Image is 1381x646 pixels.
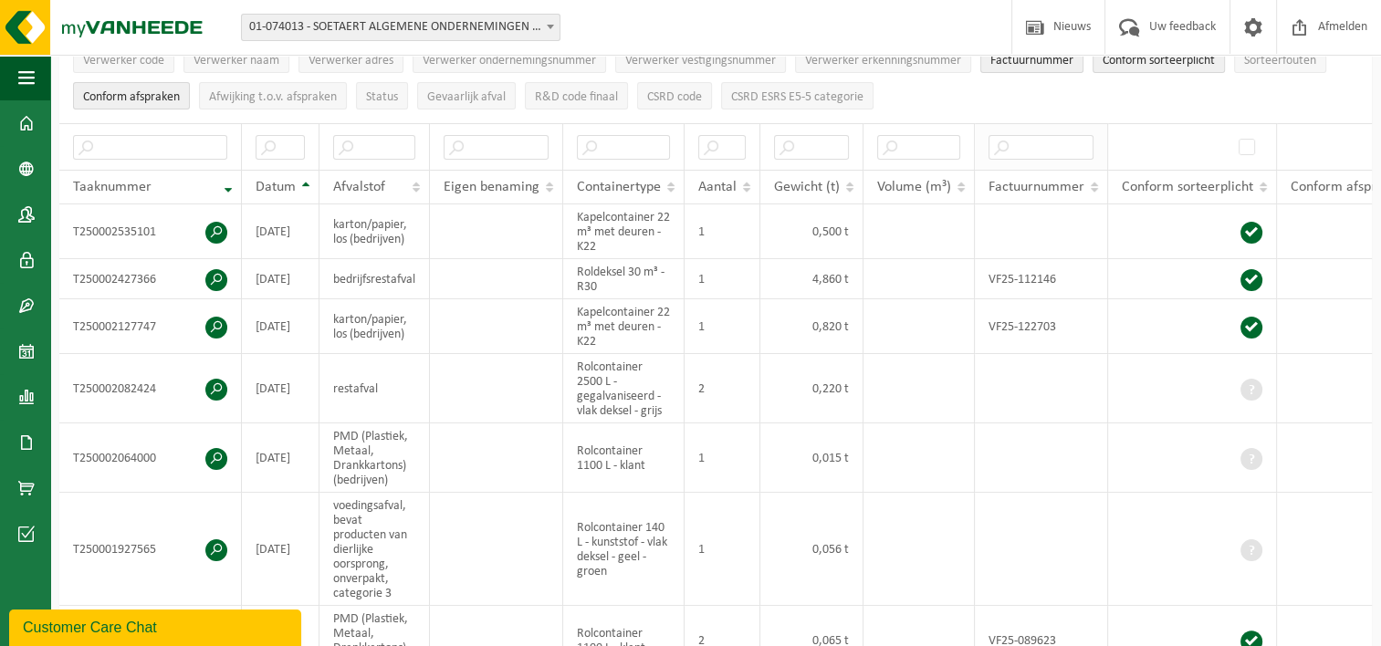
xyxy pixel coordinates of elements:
td: bedrijfsrestafval [319,259,430,299]
td: [DATE] [242,204,319,259]
span: Verwerker vestigingsnummer [625,54,776,68]
td: VF25-112146 [975,259,1108,299]
span: Verwerker erkenningsnummer [805,54,961,68]
span: Gewicht (t) [774,180,840,194]
button: Gevaarlijk afval : Activate to sort [417,82,516,109]
span: Taaknummer [73,180,152,194]
button: FactuurnummerFactuurnummer: Activate to sort [980,46,1083,73]
button: CSRD codeCSRD code: Activate to sort [637,82,712,109]
button: Conform sorteerplicht : Activate to sort [1093,46,1225,73]
button: Verwerker codeVerwerker code: Activate to sort [73,46,174,73]
span: 01-074013 - SOETAERT ALGEMENE ONDERNEMINGEN - OOSTENDE [242,15,560,40]
td: T250002064000 [59,423,242,493]
td: VF25-122703 [975,299,1108,354]
td: Rolcontainer 140 L - kunststof - vlak deksel - geel - groen [563,493,685,606]
button: Afwijking t.o.v. afsprakenAfwijking t.o.v. afspraken: Activate to sort [199,82,347,109]
td: 1 [685,259,760,299]
td: karton/papier, los (bedrijven) [319,204,430,259]
td: Roldeksel 30 m³ - R30 [563,259,685,299]
td: Rolcontainer 1100 L - klant [563,423,685,493]
td: [DATE] [242,299,319,354]
td: [DATE] [242,423,319,493]
span: CSRD code [647,90,702,104]
td: T250002127747 [59,299,242,354]
td: T250002082424 [59,354,242,423]
button: Verwerker ondernemingsnummerVerwerker ondernemingsnummer: Activate to sort [413,46,606,73]
span: Verwerker ondernemingsnummer [423,54,596,68]
span: Afwijking t.o.v. afspraken [209,90,337,104]
button: Verwerker vestigingsnummerVerwerker vestigingsnummer: Activate to sort [615,46,786,73]
td: 0,015 t [760,423,863,493]
td: 2 [685,354,760,423]
span: Gevaarlijk afval [427,90,506,104]
span: Conform sorteerplicht [1122,180,1253,194]
button: StatusStatus: Activate to sort [356,82,408,109]
td: 0,220 t [760,354,863,423]
span: Datum [256,180,296,194]
span: Factuurnummer [990,54,1073,68]
span: Factuurnummer [989,180,1084,194]
td: 0,500 t [760,204,863,259]
button: Verwerker erkenningsnummerVerwerker erkenningsnummer: Activate to sort [795,46,971,73]
td: 1 [685,493,760,606]
td: Kapelcontainer 22 m³ met deuren - K22 [563,204,685,259]
td: 1 [685,299,760,354]
span: R&D code finaal [535,90,618,104]
span: CSRD ESRS E5-5 categorie [731,90,863,104]
td: [DATE] [242,259,319,299]
span: Afvalstof [333,180,385,194]
td: voedingsafval, bevat producten van dierlijke oorsprong, onverpakt, categorie 3 [319,493,430,606]
td: 0,056 t [760,493,863,606]
button: Conform afspraken : Activate to sort [73,82,190,109]
td: 1 [685,204,760,259]
button: CSRD ESRS E5-5 categorieCSRD ESRS E5-5 categorie: Activate to sort [721,82,874,109]
span: Eigen benaming [444,180,539,194]
td: T250002535101 [59,204,242,259]
span: Sorteerfouten [1244,54,1316,68]
td: 1 [685,423,760,493]
td: T250001927565 [59,493,242,606]
span: 01-074013 - SOETAERT ALGEMENE ONDERNEMINGEN - OOSTENDE [241,14,560,41]
span: Verwerker code [83,54,164,68]
button: Verwerker adresVerwerker adres: Activate to sort [298,46,403,73]
button: Verwerker naamVerwerker naam: Activate to sort [183,46,289,73]
td: [DATE] [242,493,319,606]
span: Status [366,90,398,104]
td: T250002427366 [59,259,242,299]
span: Conform afspraken [83,90,180,104]
td: 0,820 t [760,299,863,354]
td: Rolcontainer 2500 L - gegalvaniseerd - vlak deksel - grijs [563,354,685,423]
td: PMD (Plastiek, Metaal, Drankkartons) (bedrijven) [319,423,430,493]
span: Verwerker adres [309,54,393,68]
td: 4,860 t [760,259,863,299]
td: karton/papier, los (bedrijven) [319,299,430,354]
td: [DATE] [242,354,319,423]
button: SorteerfoutenSorteerfouten: Activate to sort [1234,46,1326,73]
iframe: chat widget [9,606,305,646]
td: restafval [319,354,430,423]
span: Verwerker naam [194,54,279,68]
button: R&D code finaalR&amp;D code finaal: Activate to sort [525,82,628,109]
span: Aantal [698,180,737,194]
span: Conform sorteerplicht [1103,54,1215,68]
td: Kapelcontainer 22 m³ met deuren - K22 [563,299,685,354]
span: Volume (m³) [877,180,951,194]
span: Containertype [577,180,661,194]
